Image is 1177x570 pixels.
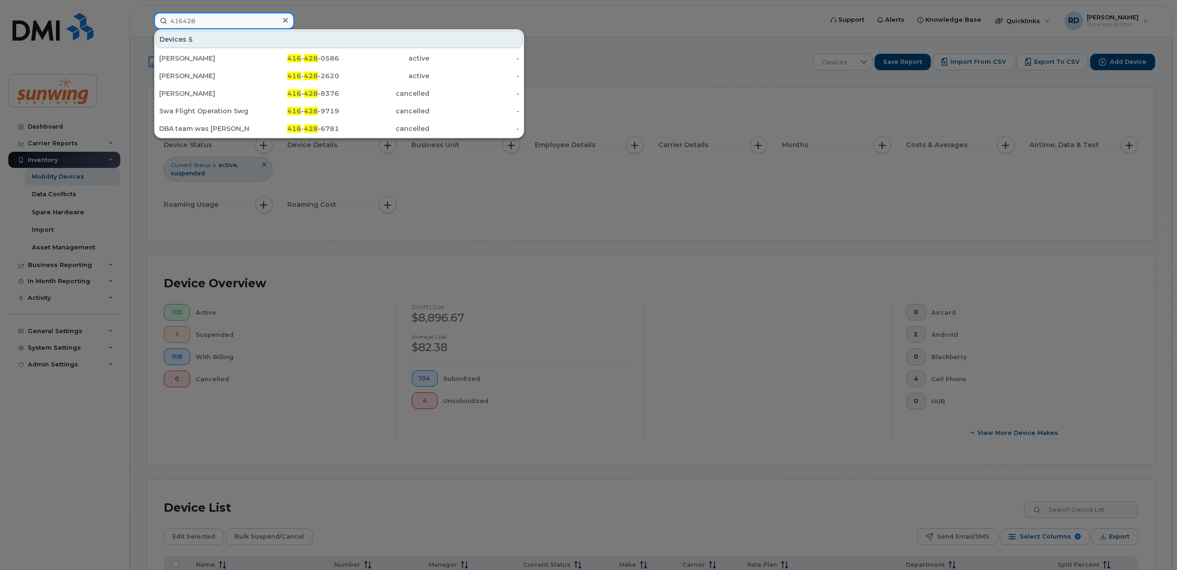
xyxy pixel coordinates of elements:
[159,124,249,133] div: DBA team was [PERSON_NAME]
[155,68,523,84] a: [PERSON_NAME]416-428-2620active-
[429,54,520,63] div: -
[429,106,520,116] div: -
[339,124,429,133] div: cancelled
[339,71,429,81] div: active
[155,120,523,137] a: DBA team was [PERSON_NAME]416-428-6781cancelled-
[287,89,301,98] span: 416
[429,89,520,98] div: -
[249,124,340,133] div: - -6781
[249,54,340,63] div: - -0586
[155,103,523,119] a: Swa Flight Operation Swg 31416-428-9719cancelled-
[159,89,249,98] div: [PERSON_NAME]
[249,71,340,81] div: - -2620
[287,72,301,80] span: 416
[429,71,520,81] div: -
[339,54,429,63] div: active
[339,106,429,116] div: cancelled
[155,50,523,67] a: [PERSON_NAME]416-428-0586active-
[159,71,249,81] div: [PERSON_NAME]
[339,89,429,98] div: cancelled
[249,106,340,116] div: - -9719
[287,107,301,115] span: 416
[304,72,318,80] span: 428
[287,124,301,133] span: 416
[304,124,318,133] span: 428
[188,35,193,44] span: 5
[159,54,249,63] div: [PERSON_NAME]
[429,124,520,133] div: -
[249,89,340,98] div: - -8376
[155,31,523,48] div: Devices
[287,54,301,62] span: 416
[304,54,318,62] span: 428
[304,107,318,115] span: 428
[159,106,249,116] div: Swa Flight Operation Swg 31
[304,89,318,98] span: 428
[155,85,523,102] a: [PERSON_NAME]416-428-8376cancelled-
